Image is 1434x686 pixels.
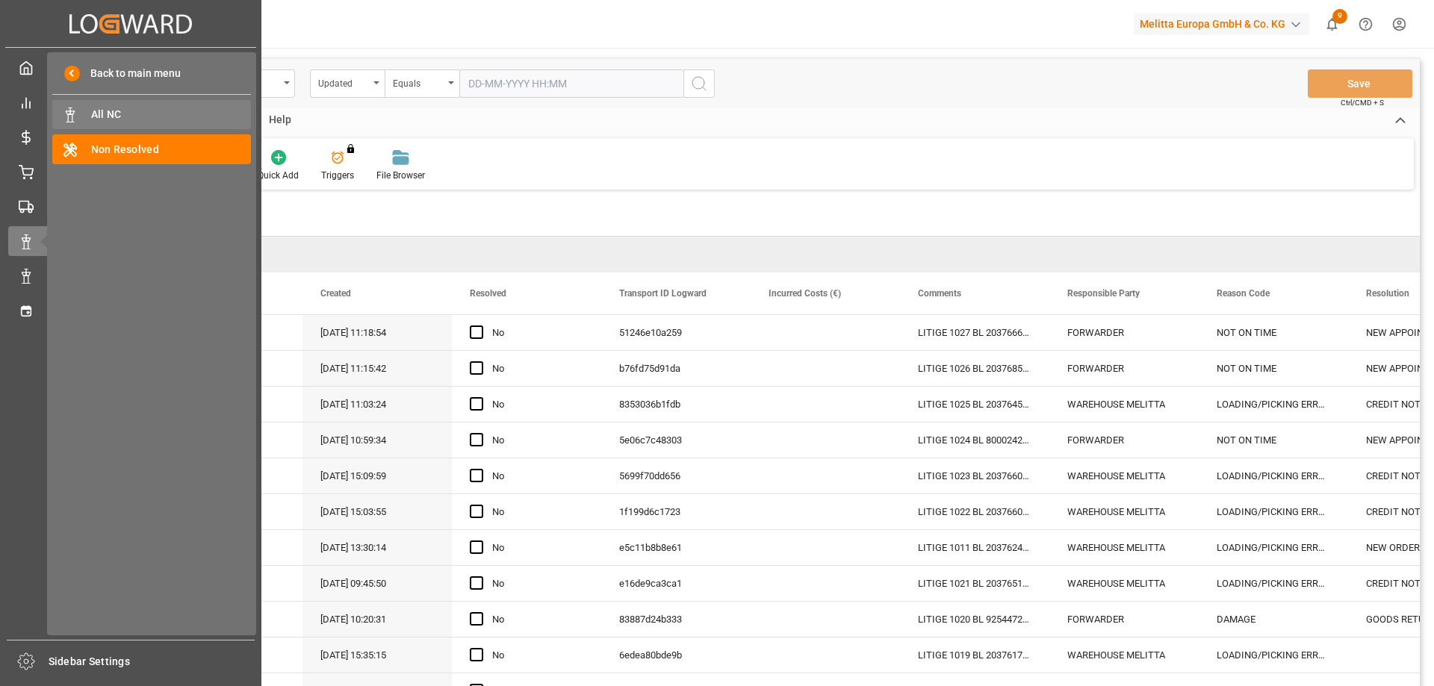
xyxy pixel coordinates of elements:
[1134,10,1315,38] button: Melitta Europa GmbH & Co. KG
[302,494,452,529] div: [DATE] 15:03:55
[1308,69,1412,98] button: Save
[1199,458,1348,493] div: LOADING/PICKING ERROR
[8,157,253,186] a: Order Management
[1199,602,1348,637] div: DAMAGE
[1049,387,1199,422] div: WAREHOUSE MELITTA
[1315,7,1349,41] button: show 9 new notifications
[492,567,583,601] div: No
[318,73,369,90] div: Updated
[900,458,1049,493] div: LITIGE 1023 BL 20376603 Manque 2 colis filtres (6771394)
[49,654,255,670] span: Sidebar Settings
[8,87,253,116] a: Control Tower
[900,530,1049,565] div: LITIGE 1011 BL 20376240 Surplus de 14 colis de glaçons (6786478)
[302,566,452,601] div: [DATE] 09:45:50
[601,351,751,386] div: b76fd75d91da
[1199,387,1348,422] div: LOADING/PICKING ERROR
[492,495,583,529] div: No
[769,288,841,299] span: Incurred Costs (€)
[492,316,583,350] div: No
[1049,637,1199,673] div: WAREHOUSE MELITTA
[302,530,452,565] div: [DATE] 13:30:14
[492,531,583,565] div: No
[900,422,1049,458] div: LITIGE 1024 BL 80002424 Non livré le 02/09 car le chauffeur est malade.
[302,351,452,386] div: [DATE] 11:15:42
[683,69,715,98] button: search button
[8,53,253,82] a: My Cockpit
[900,566,1049,601] div: LITIGE 1021 BL 20376514 Manque 1 Colis de filtres (6771394)
[52,100,251,129] a: All NC
[1049,566,1199,601] div: WAREHOUSE MELITTA
[1049,351,1199,386] div: FORWARDER
[1049,494,1199,529] div: WAREHOUSE MELITTA
[1199,422,1348,458] div: NOT ON TIME
[91,107,252,122] span: All NC
[492,459,583,493] div: No
[900,494,1049,529] div: LITIGE 1022 BL 20376608 Manque 1 colis de sacs poub (6780664) et trop livré un colis de sac poub ...
[258,169,299,182] div: Quick Add
[302,458,452,493] div: [DATE] 15:09:59
[1366,288,1409,299] span: Resolution
[8,261,253,290] a: Data Management
[310,69,385,98] button: open menu
[320,288,351,299] span: Created
[1049,422,1199,458] div: FORWARDER
[900,315,1049,350] div: LITIGE 1027 BL 20376666 Non livré le 01/09 car trop d'attente nouveau rendez vous le ?
[918,288,961,299] span: Comments
[1199,566,1348,601] div: LOADING/PICKING ERROR
[900,387,1049,422] div: LITIGE 1025 BL 20376458 Manque 2 colis de filtres (6771832)
[1049,458,1199,493] div: WAREHOUSE MELITTA
[302,387,452,422] div: [DATE] 11:03:24
[1067,288,1140,299] span: Responsible Party
[376,169,425,182] div: File Browser
[1049,530,1199,565] div: WAREHOUSE MELITTA
[492,638,583,673] div: No
[492,602,583,637] div: No
[302,422,452,458] div: [DATE] 10:59:34
[470,288,506,299] span: Resolved
[302,637,452,673] div: [DATE] 15:35:15
[601,315,751,350] div: 51246e10a259
[900,602,1049,637] div: LITIGE 1020 BL 92544726 Avarie grave et totale
[1349,7,1382,41] button: Help Center
[601,387,751,422] div: 8353036b1fdb
[302,315,452,350] div: [DATE] 11:18:54
[8,296,253,325] a: Timeslot Management
[601,530,751,565] div: e5c11b8b8e61
[52,134,251,163] a: Non Resolved
[393,73,444,90] div: Equals
[492,387,583,422] div: No
[601,494,751,529] div: 1f199d6c1723
[1134,13,1309,35] div: Melitta Europa GmbH & Co. KG
[1341,97,1384,108] span: Ctrl/CMD + S
[1049,315,1199,350] div: FORWARDER
[492,423,583,458] div: No
[385,69,459,98] button: open menu
[80,66,181,81] span: Back to main menu
[258,108,302,134] div: Help
[1199,315,1348,350] div: NOT ON TIME
[601,566,751,601] div: e16de9ca3ca1
[601,637,751,673] div: 6edea80bde9b
[1217,288,1270,299] span: Reason Code
[1199,637,1348,673] div: LOADING/PICKING ERROR
[601,602,751,637] div: 83887d24b333
[8,192,253,221] a: Transport Management
[1199,530,1348,565] div: LOADING/PICKING ERROR
[1199,351,1348,386] div: NOT ON TIME
[900,351,1049,386] div: LITIGE 1026 BL 20376851 Non livré le 1/09 remis en livraison le 02/09
[900,637,1049,673] div: LITIGE 1019 BL 20376176 Manque 1 colis de FF (6782367)
[1332,9,1347,24] span: 9
[601,458,751,493] div: 5699f70dd656
[302,602,452,637] div: [DATE] 10:20:31
[492,352,583,386] div: No
[8,122,253,152] a: Rate Management
[619,288,707,299] span: Transport ID Logward
[1199,494,1348,529] div: LOADING/PICKING ERROR
[601,422,751,458] div: 5e06c7c48303
[1049,602,1199,637] div: FORWARDER
[91,142,252,158] span: Non Resolved
[459,69,683,98] input: DD-MM-YYYY HH:MM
